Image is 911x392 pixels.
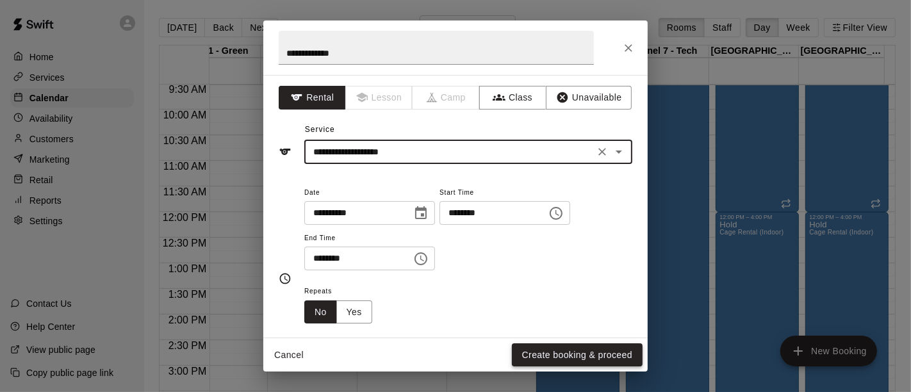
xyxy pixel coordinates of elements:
[346,86,413,110] span: Lessons must be created in the Services page first
[304,283,382,300] span: Repeats
[546,86,632,110] button: Unavailable
[617,37,640,60] button: Close
[610,143,628,161] button: Open
[304,230,435,247] span: End Time
[304,300,337,324] button: No
[304,184,435,202] span: Date
[279,272,291,285] svg: Timing
[304,300,372,324] div: outlined button group
[439,184,570,202] span: Start Time
[408,200,434,226] button: Choose date, selected date is Sep 21, 2025
[305,125,335,134] span: Service
[279,86,346,110] button: Rental
[408,246,434,272] button: Choose time, selected time is 12:00 PM
[593,143,611,161] button: Clear
[268,343,309,367] button: Cancel
[336,300,372,324] button: Yes
[512,343,643,367] button: Create booking & proceed
[479,86,546,110] button: Class
[279,145,291,158] svg: Service
[543,200,569,226] button: Choose time, selected time is 10:00 AM
[413,86,480,110] span: Camps can only be created in the Services page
